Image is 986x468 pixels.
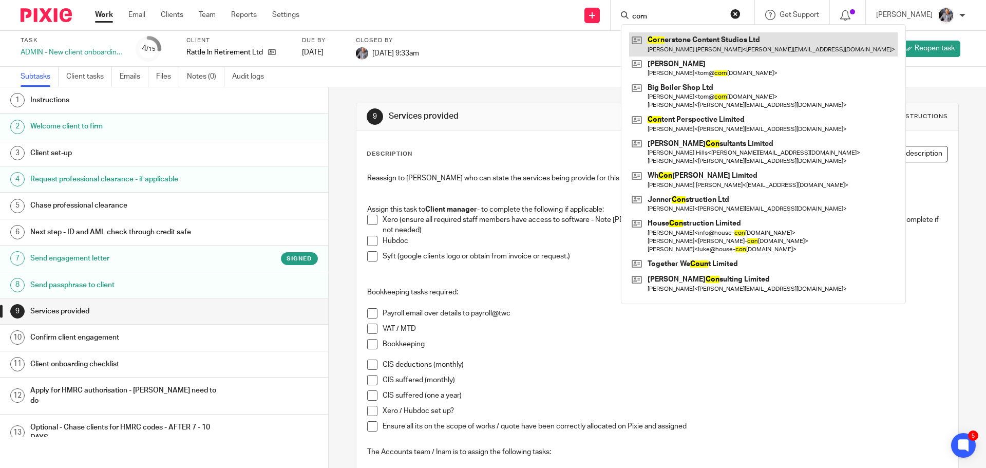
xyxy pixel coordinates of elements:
[10,330,25,345] div: 10
[187,67,224,87] a: Notes (0)
[30,357,222,372] h1: Client onboarding checklist
[367,150,412,158] p: Description
[231,10,257,20] a: Reports
[383,236,947,246] p: Hubdoc
[302,47,343,58] div: [DATE]
[156,67,179,87] a: Files
[30,277,222,293] h1: Send passphrase to client
[30,383,222,409] h1: Apply for HMRC authorisation - [PERSON_NAME] need to do
[95,10,113,20] a: Work
[128,10,145,20] a: Email
[161,10,183,20] a: Clients
[30,330,222,345] h1: Confirm client engagement
[383,375,947,385] p: CIS suffered (monthly)
[21,8,72,22] img: Pixie
[899,113,948,121] div: Instructions
[30,304,222,319] h1: Services provided
[10,357,25,371] div: 11
[372,49,419,57] span: [DATE] 9:33am
[383,215,947,236] p: Xero (ensure all required staff members have access to software - Note [PERSON_NAME] will purchas...
[356,47,368,60] img: -%20%20-%20studio@ingrained.co.uk%20for%20%20-20220223%20at%20101413%20-%201W1A2026.jpg
[383,308,947,319] p: Payroll email over details to payroll@twc
[10,199,25,213] div: 5
[383,390,947,401] p: CIS suffered (one a year)
[30,92,222,108] h1: Instructions
[10,172,25,186] div: 4
[30,145,222,161] h1: Client set-up
[899,41,960,57] a: Reopen task
[186,47,263,58] p: Rattle In Retirement Ltd
[10,388,25,403] div: 12
[10,304,25,319] div: 9
[938,7,954,24] img: -%20%20-%20studio@ingrained.co.uk%20for%20%20-20220223%20at%20101413%20-%201W1A2026.jpg
[66,67,112,87] a: Client tasks
[915,43,955,53] span: Reopen task
[383,421,947,432] p: Ensure all its on the scope of works / quote have been correctly allocated on Pixie and assigned
[383,360,947,370] p: CIS deductions (monthly)
[730,9,741,19] button: Clear
[30,251,222,266] h1: Send engagement letter
[383,339,947,349] p: Bookkeeping
[968,430,978,441] div: 5
[10,251,25,266] div: 7
[367,447,947,457] p: The Accounts team / Inam is to assign the following tasks:
[30,119,222,134] h1: Welcome client to firm
[287,254,312,263] span: Signed
[10,425,25,440] div: 13
[232,67,272,87] a: Audit logs
[30,198,222,213] h1: Chase professional clearance
[10,93,25,107] div: 1
[272,10,299,20] a: Settings
[30,420,222,446] h1: Optional - Chase clients for HMRC codes - AFTER 7 - 10 DAYS
[21,36,123,45] label: Task
[21,67,59,87] a: Subtasks
[631,12,724,22] input: Search
[383,406,947,416] p: Xero / Hubdoc set up?
[780,11,819,18] span: Get Support
[10,225,25,239] div: 6
[876,146,948,162] button: Edit description
[10,278,25,292] div: 8
[10,146,25,160] div: 3
[120,67,148,87] a: Emails
[389,111,679,122] h1: Services provided
[146,46,156,52] small: /15
[30,224,222,240] h1: Next step - ID and AML check through credit safe
[383,251,947,261] p: Syft (google clients logo or obtain from invoice or request.)
[367,108,383,125] div: 9
[21,47,123,58] div: ADMIN - New client onboarding - Limited company AM [DATE]
[10,120,25,134] div: 2
[199,10,216,20] a: Team
[356,36,419,45] label: Closed by
[876,10,933,20] p: [PERSON_NAME]
[367,287,947,297] p: Bookkeeping tasks required:
[367,204,947,215] p: Assign this task to - to complete the following if applicable:
[142,43,156,54] div: 4
[367,173,947,183] p: Reassign to [PERSON_NAME] who can state the services being provide for this client:
[302,36,343,45] label: Due by
[425,206,477,213] strong: Client manager
[383,324,947,334] p: VAT / MTD
[30,172,222,187] h1: Request professional clearance - if applicable
[186,36,289,45] label: Client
